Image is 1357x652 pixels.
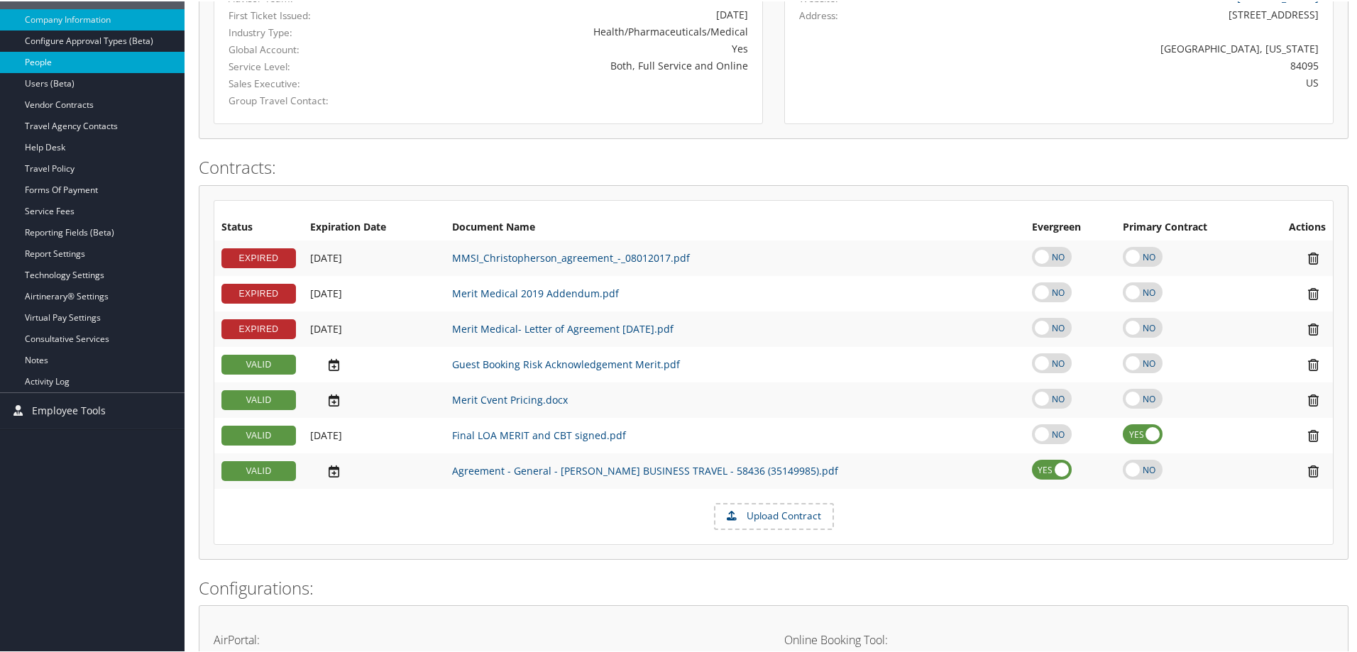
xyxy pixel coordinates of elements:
h4: AirPortal: [214,633,763,644]
h4: Online Booking Tool: [784,633,1334,644]
th: Expiration Date [303,214,445,239]
div: Yes [409,40,748,55]
th: Evergreen [1025,214,1116,239]
div: VALID [221,353,296,373]
a: Agreement - General - [PERSON_NAME] BUSINESS TRAVEL - 58436 (35149985).pdf [452,463,838,476]
th: Primary Contract [1116,214,1258,239]
div: Add/Edit Date [310,250,438,263]
div: Add/Edit Date [310,428,438,441]
i: Remove Contract [1301,285,1326,300]
h2: Configurations: [199,575,1348,599]
label: Service Level: [229,58,388,72]
label: Industry Type: [229,24,388,38]
i: Remove Contract [1301,321,1326,336]
i: Remove Contract [1301,427,1326,442]
label: Group Travel Contact: [229,92,388,106]
label: Upload Contract [715,503,833,527]
a: Merit Medical- Letter of Agreement [DATE].pdf [452,321,674,334]
div: Add/Edit Date [310,392,438,407]
span: [DATE] [310,427,342,441]
th: Document Name [445,214,1025,239]
div: [GEOGRAPHIC_DATA], [US_STATE] [935,40,1319,55]
div: Add/Edit Date [310,286,438,299]
div: Add/Edit Date [310,463,438,477]
a: Guest Booking Risk Acknowledgement Merit.pdf [452,356,680,370]
th: Status [214,214,303,239]
span: Employee Tools [32,392,106,427]
label: Address: [799,7,838,21]
i: Remove Contract [1301,250,1326,265]
label: Global Account: [229,41,388,55]
div: VALID [221,460,296,480]
span: [DATE] [310,321,342,334]
div: VALID [221,389,296,409]
label: First Ticket Issued: [229,7,388,21]
a: Merit Cvent Pricing.docx [452,392,568,405]
div: Add/Edit Date [310,356,438,371]
span: [DATE] [310,285,342,299]
i: Remove Contract [1301,392,1326,407]
div: [DATE] [409,6,748,21]
div: [STREET_ADDRESS] [935,6,1319,21]
div: EXPIRED [221,318,296,338]
div: Health/Pharmaceuticals/Medical [409,23,748,38]
div: Both, Full Service and Online [409,57,748,72]
i: Remove Contract [1301,463,1326,477]
span: [DATE] [310,250,342,263]
label: Sales Executive: [229,75,388,89]
a: Final LOA MERIT and CBT signed.pdf [452,427,626,441]
a: MMSI_Christopherson_agreement_-_08012017.pdf [452,250,690,263]
a: Merit Medical 2019 Addendum.pdf [452,285,619,299]
div: EXPIRED [221,282,296,302]
th: Actions [1259,214,1333,239]
div: EXPIRED [221,247,296,267]
div: Add/Edit Date [310,321,438,334]
i: Remove Contract [1301,356,1326,371]
div: US [935,74,1319,89]
div: VALID [221,424,296,444]
h2: Contracts: [199,154,1348,178]
div: 84095 [935,57,1319,72]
